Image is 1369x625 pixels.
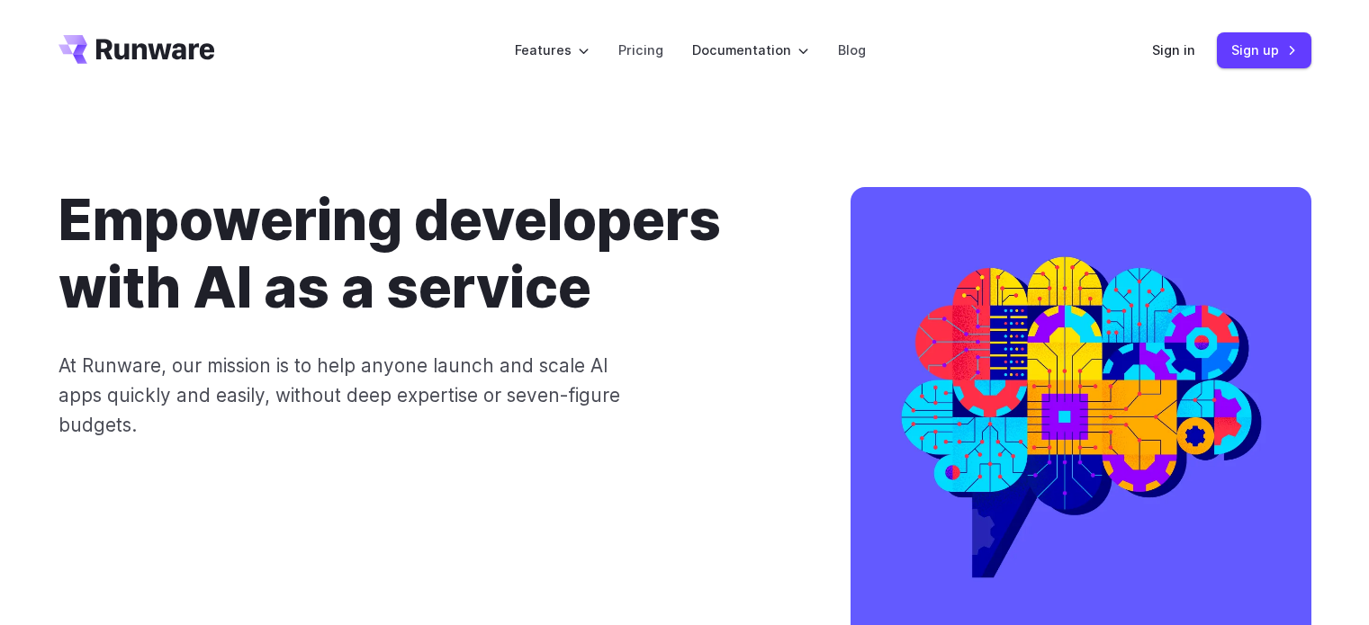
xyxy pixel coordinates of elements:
p: At Runware, our mission is to help anyone launch and scale AI apps quickly and easily, without de... [59,351,646,441]
a: Sign in [1152,40,1195,60]
h1: Empowering developers with AI as a service [59,187,793,322]
label: Features [515,40,590,60]
label: Documentation [692,40,809,60]
a: Sign up [1217,32,1311,67]
a: Go to / [59,35,215,64]
a: Blog [838,40,866,60]
a: Pricing [618,40,663,60]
